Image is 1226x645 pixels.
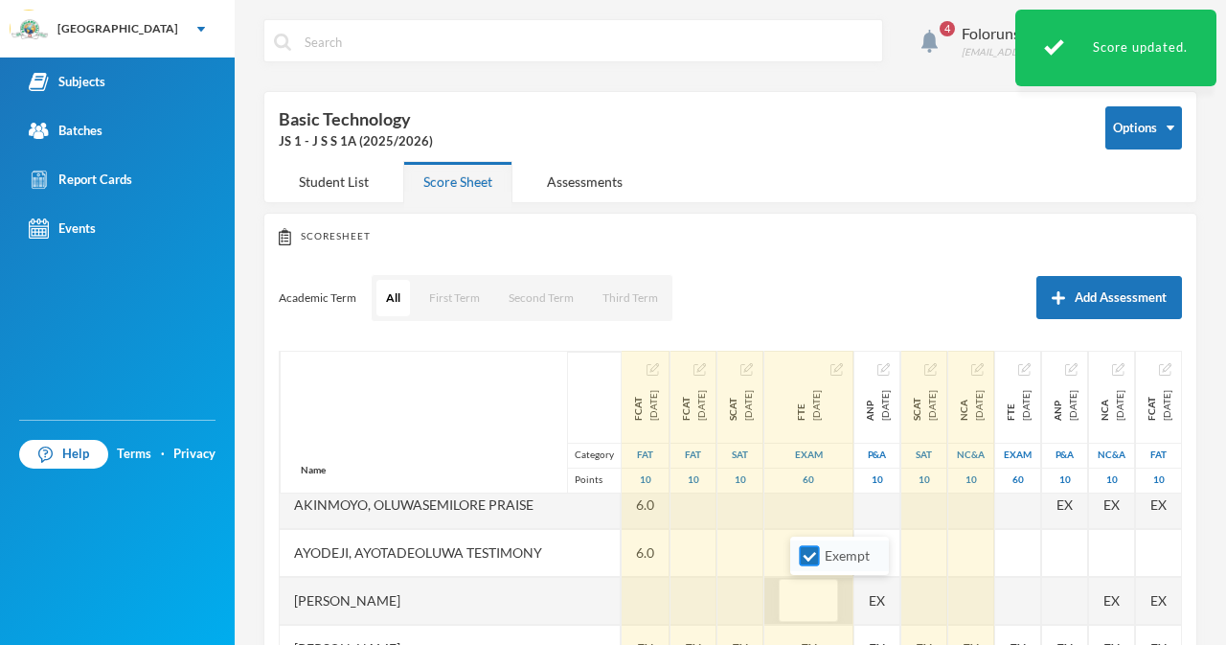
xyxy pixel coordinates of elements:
button: Edit Assessment [830,361,843,377]
span: Student Exempted. [1150,590,1167,610]
div: Note Check and Attendance [956,390,987,421]
span: SCAT [909,390,924,421]
img: logo [11,11,49,49]
button: Edit Assessment [647,361,659,377]
div: First Assessment Test [1136,443,1181,468]
div: 60 [995,468,1040,493]
button: Edit Assessment [1159,361,1171,377]
span: FTE [793,390,808,421]
div: Examination [764,443,852,468]
img: edit [924,363,937,376]
span: FCAT [678,390,693,421]
div: 10 [948,468,993,493]
div: Second Continuous Assessment Test [725,390,756,421]
div: Student List [279,161,389,202]
img: edit [830,363,843,376]
div: Second Assessment Test [717,443,762,468]
div: 60 [764,468,852,493]
div: 10 [901,468,946,493]
button: Second Term [499,280,583,316]
button: First Term [420,280,489,316]
button: Edit Assessment [877,361,890,377]
div: 6.0 [622,529,670,577]
img: edit [693,363,706,376]
button: Edit Assessment [1065,361,1078,377]
img: edit [1112,363,1124,376]
div: Second Continuous Assessment Test [909,390,940,421]
div: Notecheck And Attendance [948,443,993,468]
div: [GEOGRAPHIC_DATA] [57,20,178,37]
div: Basic Technology [279,106,1077,151]
div: Report Cards [29,170,132,190]
div: Assessments [527,161,643,202]
div: First Assessment Test [670,443,715,468]
img: edit [877,363,890,376]
div: 10 [717,468,762,493]
div: Scoresheet [279,228,1182,245]
div: First Continuous Assessment Test [630,390,661,421]
span: 4 [940,21,955,36]
span: Student Exempted. [1103,495,1120,515]
div: Project And Assignment [854,443,899,468]
div: 10 [1136,468,1181,493]
div: Batches [29,121,102,141]
div: First Continuous Assessment Test [1144,390,1174,421]
span: FTE [1003,390,1018,421]
span: NCA [956,390,971,421]
div: Events [29,219,96,239]
div: First Term Examination [793,390,824,421]
p: Academic Term [279,290,356,306]
span: Student Exempted. [1056,495,1073,515]
img: edit [1018,363,1031,376]
button: Edit Assessment [1018,361,1031,377]
img: edit [1065,363,1078,376]
div: 10 [1042,468,1087,493]
div: Points [567,468,621,493]
a: Privacy [173,445,216,464]
span: Exempt [817,547,877,564]
div: Project And Assignment [1042,443,1087,468]
div: [EMAIL_ADDRESS][DOMAIN_NAME] [962,45,1123,59]
div: First Term Examination [1003,390,1033,421]
div: Score Sheet [403,161,512,202]
span: ANP [1050,390,1065,421]
div: Note Check and Attendance [1097,390,1127,421]
span: NCA [1097,390,1112,421]
div: Akinmoyo, Oluwasemilore Praise [280,481,621,529]
img: edit [740,363,753,376]
div: 6.0 [622,481,670,529]
div: 10 [622,468,669,493]
div: Examination [995,443,1040,468]
div: First Continuous Assessment Test [678,390,709,421]
button: Edit Assessment [1112,361,1124,377]
button: Edit Assessment [924,361,937,377]
div: Name [281,448,346,493]
div: JS 1 - J S S 1A (2025/2026) [279,132,1077,151]
span: Student Exempted. [1150,495,1167,515]
span: FCAT [1144,390,1159,421]
div: Second Assessment Test [901,443,946,468]
input: Search [303,20,873,63]
span: Student Exempted. [1103,590,1120,610]
a: Terms [117,445,151,464]
div: 10 [1089,468,1134,493]
img: edit [647,363,659,376]
a: Help [19,440,108,469]
div: Score updated. [1015,10,1216,86]
div: 10 [670,468,715,493]
span: FCAT [630,390,646,421]
img: search [274,34,291,51]
img: edit [971,363,984,376]
button: Edit Assessment [693,361,706,377]
div: Category [567,443,621,468]
button: Options [1105,106,1182,150]
div: Assignment and Project [862,390,893,421]
span: SCAT [725,390,740,421]
div: Subjects [29,72,105,92]
button: Third Term [593,280,668,316]
div: Ayodeji, Ayotadeoluwa Testimony [280,529,621,577]
div: 10 [854,468,899,493]
span: Student Exempted. [869,590,885,610]
div: Assignment and Project [1050,390,1080,421]
div: · [161,445,165,464]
